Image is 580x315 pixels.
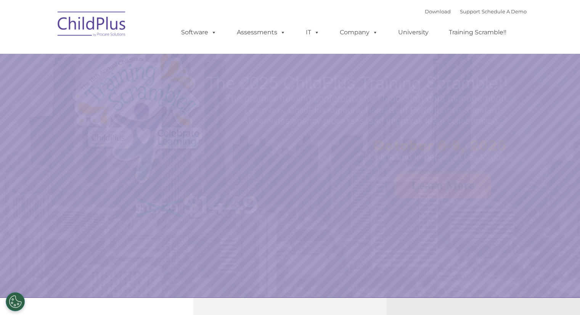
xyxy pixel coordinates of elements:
a: Support [460,8,480,14]
a: Download [425,8,451,14]
button: Cookies Settings [6,292,25,311]
img: ChildPlus by Procare Solutions [54,6,130,44]
a: Learn More [394,173,491,198]
a: Training Scramble!! [441,25,514,40]
a: IT [298,25,327,40]
a: Schedule A Demo [482,8,527,14]
a: University [390,25,436,40]
a: Assessments [229,25,293,40]
a: Software [174,25,224,40]
font: | [425,8,527,14]
a: Company [332,25,386,40]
